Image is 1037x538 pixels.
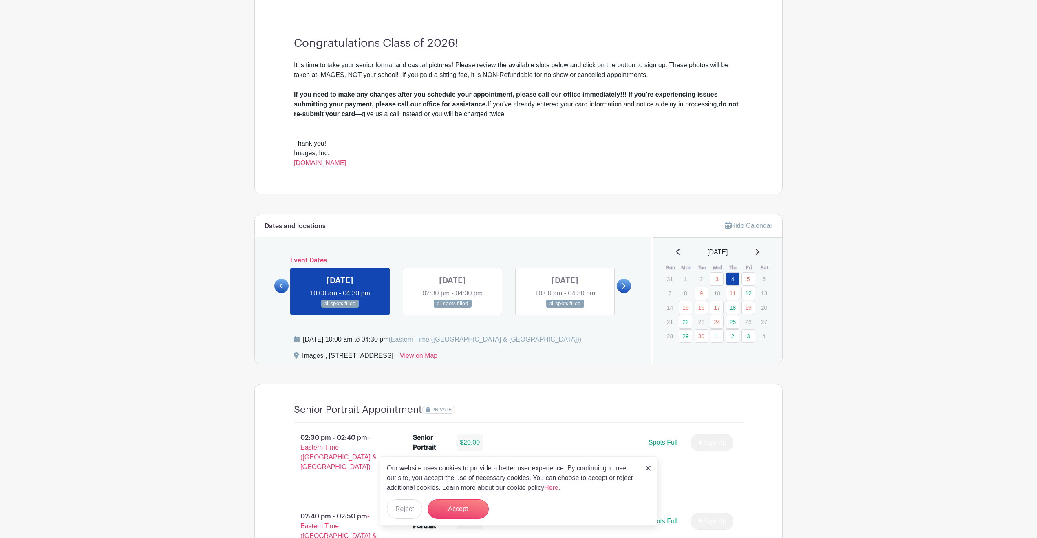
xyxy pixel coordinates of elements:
[679,301,692,314] a: 15
[695,329,708,343] a: 30
[649,518,677,525] span: Spots Full
[300,434,377,470] span: - Eastern Time ([GEOGRAPHIC_DATA] & [GEOGRAPHIC_DATA])
[695,315,708,328] p: 23
[544,484,558,491] a: Here
[710,264,726,272] th: Wed
[710,315,724,329] a: 24
[663,301,677,314] p: 14
[741,329,755,343] a: 3
[303,335,581,344] div: [DATE] 10:00 am to 04:30 pm
[646,466,651,471] img: close_button-5f87c8562297e5c2d7936805f587ecaba9071eb48480494691a3f1689db116b3.svg
[663,330,677,342] p: 28
[400,351,437,364] a: View on Map
[695,273,708,285] p: 2
[757,287,771,300] p: 13
[679,329,692,343] a: 29
[281,430,400,475] p: 02:30 pm - 02:40 pm
[741,287,755,300] a: 12
[710,272,724,286] a: 3
[294,90,743,119] div: If you've already entered your card information and notice a delay in processing, —give us a call...
[387,499,422,519] button: Reject
[725,222,772,229] a: Hide Calendar
[741,315,755,328] p: 26
[695,301,708,314] a: 16
[710,301,724,314] a: 17
[757,330,771,342] p: 4
[757,315,771,328] p: 27
[428,499,489,519] button: Accept
[294,159,346,166] a: [DOMAIN_NAME]
[707,247,728,257] span: [DATE]
[679,273,692,285] p: 1
[457,434,483,451] div: $20.00
[413,433,447,452] div: Senior Portrait
[695,287,708,300] a: 9
[294,37,743,51] h3: Congratulations Class of 2026!
[741,301,755,314] a: 19
[710,287,724,300] p: 10
[649,439,677,446] span: Spots Full
[726,272,739,286] a: 4
[302,351,393,364] div: Images , [STREET_ADDRESS]
[757,301,771,314] p: 20
[726,301,739,314] a: 18
[741,264,757,272] th: Fri
[726,287,739,300] a: 11
[679,287,692,300] p: 8
[289,257,617,265] h6: Event Dates
[741,272,755,286] a: 5
[294,60,743,80] div: It is time to take your senior formal and casual pictures! Please review the available slots belo...
[726,329,739,343] a: 2
[663,264,679,272] th: Sun
[663,287,677,300] p: 7
[387,463,637,493] p: Our website uses cookies to provide a better user experience. By continuing to use our site, you ...
[726,315,739,329] a: 25
[432,407,452,412] span: PRIVATE
[265,223,326,230] h6: Dates and locations
[294,101,739,117] strong: do not re-submit your card
[757,264,773,272] th: Sat
[388,336,581,343] span: (Eastern Time ([GEOGRAPHIC_DATA] & [GEOGRAPHIC_DATA]))
[710,329,724,343] a: 1
[726,264,741,272] th: Thu
[678,264,694,272] th: Mon
[663,315,677,328] p: 21
[663,273,677,285] p: 31
[757,273,771,285] p: 6
[694,264,710,272] th: Tue
[294,139,743,148] div: Thank you!
[294,148,743,168] div: Images, Inc.
[294,91,718,108] strong: If you need to make any changes after you schedule your appointment, please call our office immed...
[294,404,422,416] h4: Senior Portrait Appointment
[679,315,692,329] a: 22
